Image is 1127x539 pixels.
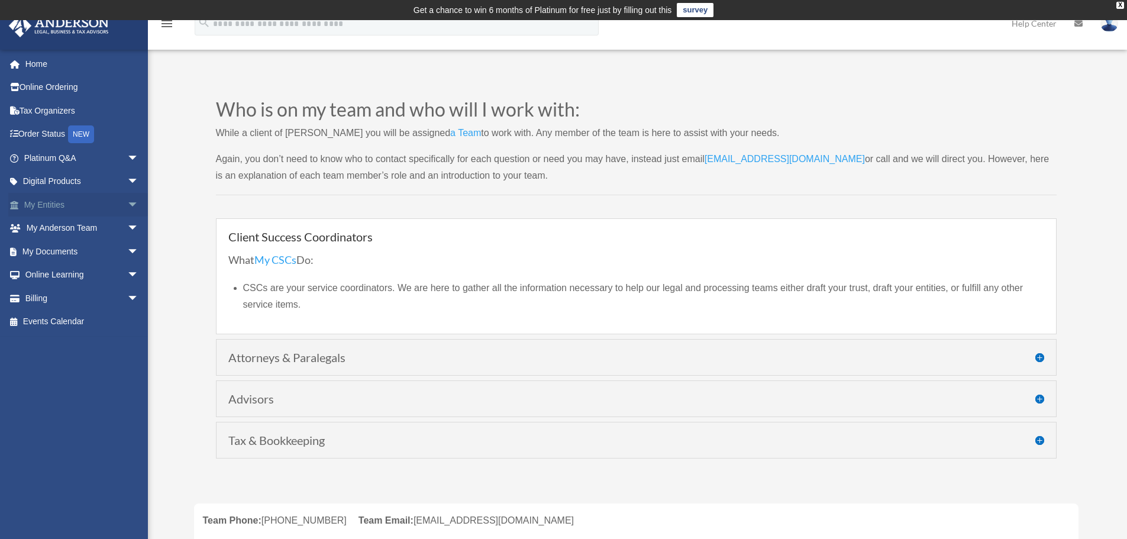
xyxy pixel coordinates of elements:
p: While a client of [PERSON_NAME] you will be assigned to work with. Any member of the team is here... [216,125,1057,151]
h4: Tax & Bookkeeping [228,434,1044,446]
i: menu [160,17,174,31]
span: CSCs are your service coordinators. We are here to gather all the information necessary to help o... [243,283,1023,309]
span: arrow_drop_down [127,240,151,264]
a: My Documentsarrow_drop_down [8,240,157,263]
a: Platinum Q&Aarrow_drop_down [8,146,157,170]
a: Billingarrow_drop_down [8,286,157,310]
a: survey [677,3,713,17]
a: My Entitiesarrow_drop_down [8,193,157,217]
a: Online Learningarrow_drop_down [8,263,157,287]
p: Again, you don’t need to know who to contact specifically for each question or need you may have,... [216,151,1057,184]
div: Get a chance to win 6 months of Platinum for free just by filling out this [414,3,672,17]
a: Tax Organizers [8,99,157,122]
h4: Advisors [228,393,1044,405]
span: arrow_drop_down [127,217,151,241]
span: arrow_drop_down [127,170,151,194]
a: Events Calendar [8,310,157,334]
h2: Who is on my team and who will I work with: [216,100,1057,125]
div: NEW [68,125,94,143]
span: arrow_drop_down [127,146,151,170]
h4: Attorneys & Paralegals [228,351,1044,363]
div: [PHONE_NUMBER] [203,512,347,529]
a: a Team [450,128,481,144]
a: Home [8,52,157,76]
img: User Pic [1100,15,1118,32]
a: Digital Productsarrow_drop_down [8,170,157,193]
a: My Anderson Teamarrow_drop_down [8,217,157,240]
a: Order StatusNEW [8,122,157,147]
span: Team Phone: [203,515,261,525]
a: menu [160,21,174,31]
a: My CSCs [254,253,296,272]
a: Online Ordering [8,76,157,99]
a: [EMAIL_ADDRESS][DOMAIN_NAME] [705,154,865,170]
span: What Do: [228,253,314,266]
span: arrow_drop_down [127,286,151,311]
div: [EMAIL_ADDRESS][DOMAIN_NAME] [359,512,574,529]
span: arrow_drop_down [127,263,151,288]
h4: Client Success Coordinators [228,231,1044,243]
div: close [1116,2,1124,9]
i: search [198,16,211,29]
img: Anderson Advisors Platinum Portal [5,14,112,37]
span: arrow_drop_down [127,193,151,217]
span: Team Email: [359,515,414,525]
